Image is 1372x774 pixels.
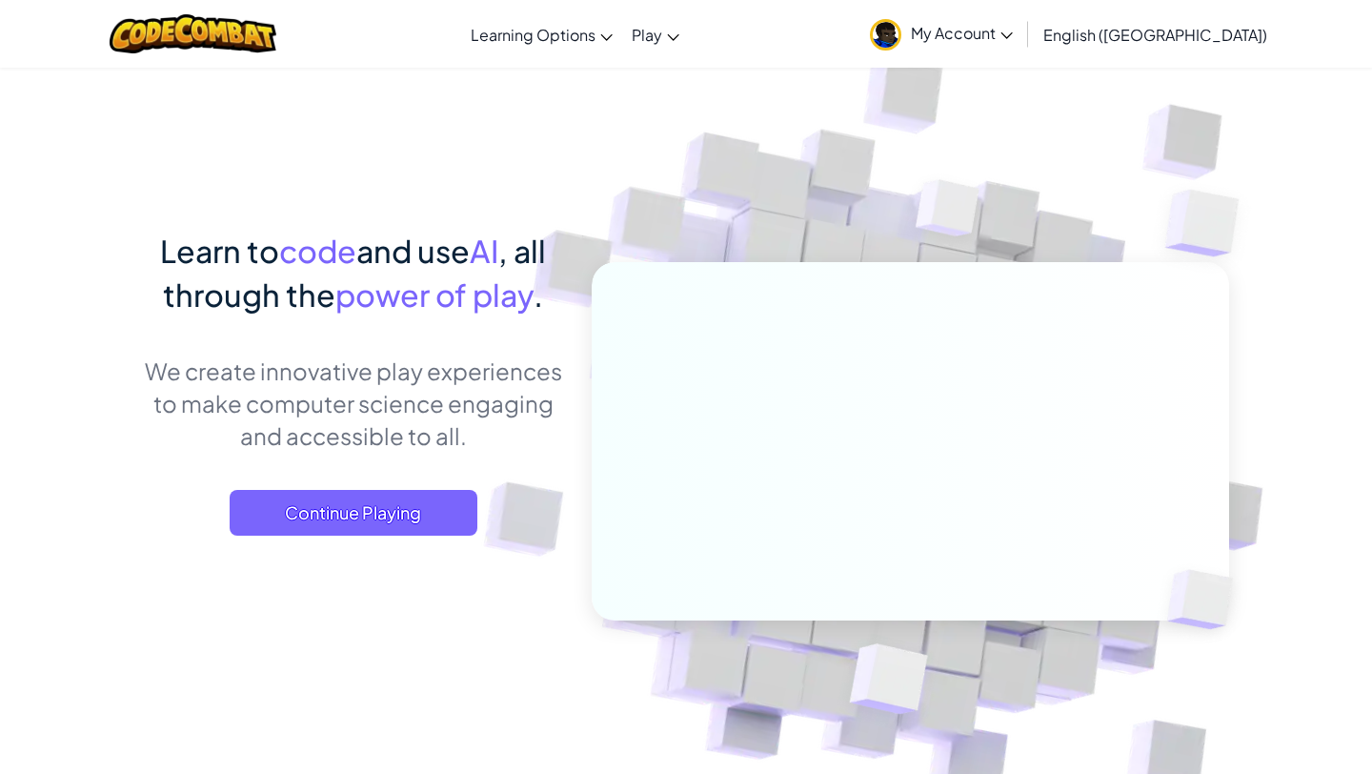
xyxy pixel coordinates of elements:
[461,9,622,60] a: Learning Options
[1127,143,1292,304] img: Overlap cubes
[110,14,276,53] img: CodeCombat logo
[534,275,543,314] span: .
[335,275,534,314] span: power of play
[470,232,498,270] span: AI
[622,9,689,60] a: Play
[356,232,470,270] span: and use
[911,23,1013,43] span: My Account
[160,232,279,270] span: Learn to
[230,490,477,536] a: Continue Playing
[1136,530,1279,669] img: Overlap cubes
[880,142,1018,284] img: Overlap cubes
[1043,25,1267,45] span: English ([GEOGRAPHIC_DATA])
[471,25,595,45] span: Learning Options
[632,25,662,45] span: Play
[860,4,1022,64] a: My Account
[143,355,563,452] p: We create innovative play experiences to make computer science engaging and accessible to all.
[870,19,901,51] img: avatar
[803,603,974,762] img: Overlap cubes
[279,232,356,270] span: code
[1034,9,1277,60] a: English ([GEOGRAPHIC_DATA])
